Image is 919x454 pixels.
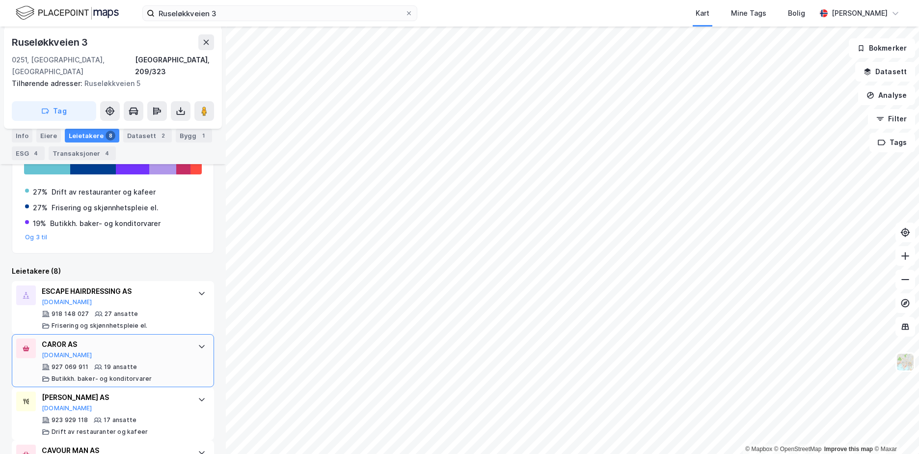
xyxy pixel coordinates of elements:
div: Kart [696,7,709,19]
div: Bygg [176,129,212,142]
div: 19% [33,218,46,229]
div: Butikkh. baker- og konditorvarer [52,375,152,383]
div: 27% [33,186,48,198]
div: CAROR AS [42,339,188,350]
div: Eiere [36,129,61,142]
button: Og 3 til [25,233,48,241]
a: OpenStreetMap [774,446,822,453]
div: Kontrollprogram for chat [870,407,919,454]
div: Transaksjoner [49,146,116,160]
div: 27% [33,202,48,214]
div: Datasett [123,129,172,142]
div: Leietakere [65,129,119,142]
div: 2 [158,131,168,141]
div: Mine Tags [731,7,766,19]
div: 927 069 911 [52,363,88,371]
div: 1 [198,131,208,141]
div: Ruseløkkveien 5 [12,78,206,89]
img: logo.f888ab2527a4732fd821a326f86c7f29.svg [16,4,119,22]
div: ESCAPE HAIRDRESSING AS [42,285,188,297]
div: 27 ansatte [105,310,138,318]
img: Z [896,353,915,371]
input: Søk på adresse, matrikkel, gårdeiere, leietakere eller personer [155,6,405,21]
div: Drift av restauranter og kafeer [52,186,156,198]
button: Analyse [858,85,915,105]
div: Bolig [788,7,805,19]
div: 0251, [GEOGRAPHIC_DATA], [GEOGRAPHIC_DATA] [12,54,135,78]
div: [PERSON_NAME] [832,7,888,19]
div: 4 [102,148,112,158]
div: 19 ansatte [104,363,137,371]
button: Datasett [855,62,915,82]
div: Butikkh. baker- og konditorvarer [50,218,161,229]
div: 923 929 118 [52,416,88,424]
div: Info [12,129,32,142]
button: Bokmerker [849,38,915,58]
button: [DOMAIN_NAME] [42,404,92,412]
div: Leietakere (8) [12,265,214,277]
button: [DOMAIN_NAME] [42,298,92,306]
a: Improve this map [824,446,873,453]
div: [GEOGRAPHIC_DATA], 209/323 [135,54,214,78]
div: ESG [12,146,45,160]
div: Frisering og skjønnhetspleie el. [52,322,147,330]
a: Mapbox [745,446,772,453]
div: 17 ansatte [104,416,136,424]
div: [PERSON_NAME] AS [42,392,188,403]
button: [DOMAIN_NAME] [42,351,92,359]
div: 918 148 027 [52,310,89,318]
button: Tags [869,133,915,152]
div: Frisering og skjønnhetspleie el. [52,202,159,214]
button: Filter [868,109,915,129]
div: Drift av restauranter og kafeer [52,428,148,436]
div: Ruseløkkveien 3 [12,34,90,50]
iframe: Chat Widget [870,407,919,454]
div: 4 [31,148,41,158]
button: Tag [12,101,96,121]
div: 8 [106,131,115,141]
span: Tilhørende adresser: [12,79,84,87]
